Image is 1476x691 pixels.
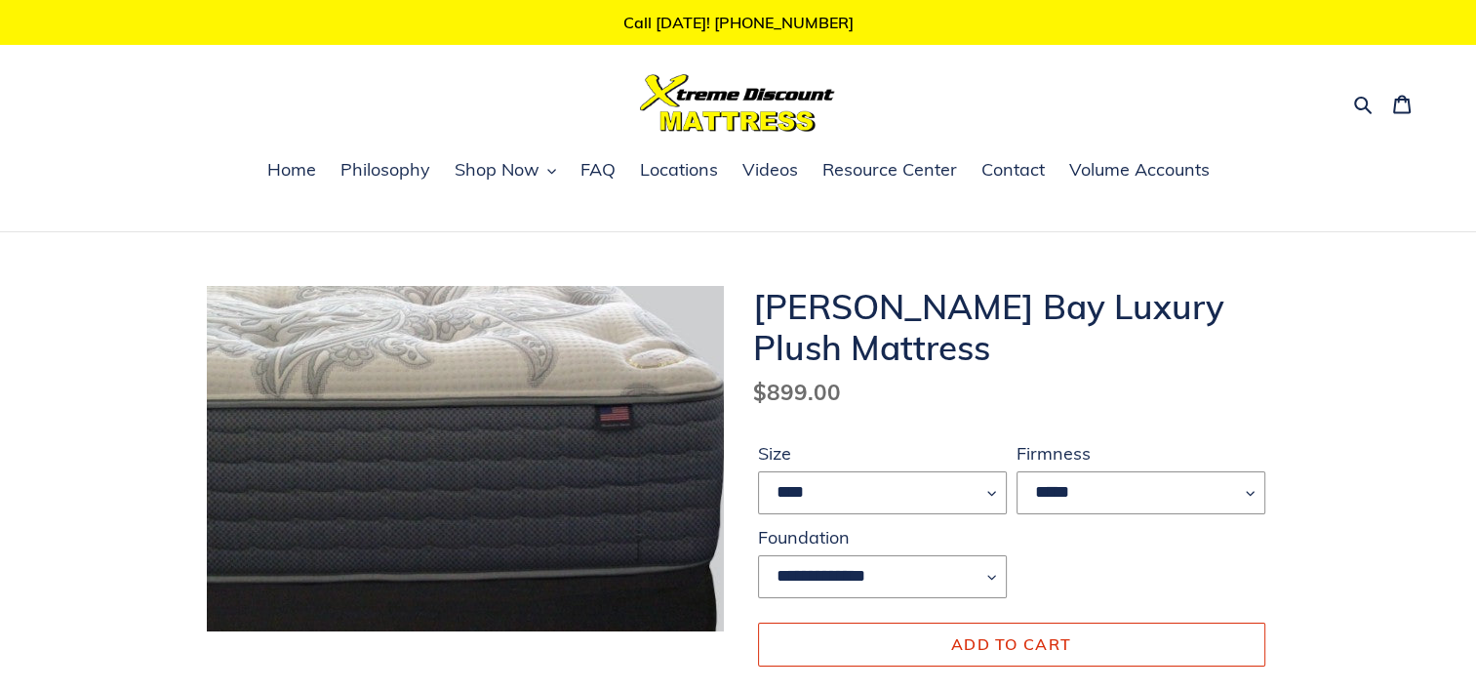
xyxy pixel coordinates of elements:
h1: [PERSON_NAME] Bay Luxury Plush Mattress [753,286,1270,368]
a: Contact [972,156,1055,185]
a: Home [258,156,326,185]
span: Philosophy [340,158,430,182]
span: Add to cart [951,634,1071,654]
a: Locations [630,156,728,185]
img: Xtreme Discount Mattress [640,74,835,132]
label: Foundation [758,524,1007,550]
span: Shop Now [455,158,539,182]
span: Locations [640,158,718,182]
span: FAQ [580,158,616,182]
label: Firmness [1017,440,1265,467]
span: Volume Accounts [1069,158,1210,182]
a: Resource Center [813,156,967,185]
label: Size [758,440,1007,467]
a: Philosophy [331,156,440,185]
span: Resource Center [822,158,957,182]
span: Videos [742,158,798,182]
span: $899.00 [753,378,841,406]
a: FAQ [571,156,625,185]
button: Shop Now [445,156,566,185]
a: Videos [733,156,808,185]
span: Contact [981,158,1045,182]
a: Volume Accounts [1059,156,1219,185]
span: Home [267,158,316,182]
button: Add to cart [758,623,1265,666]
